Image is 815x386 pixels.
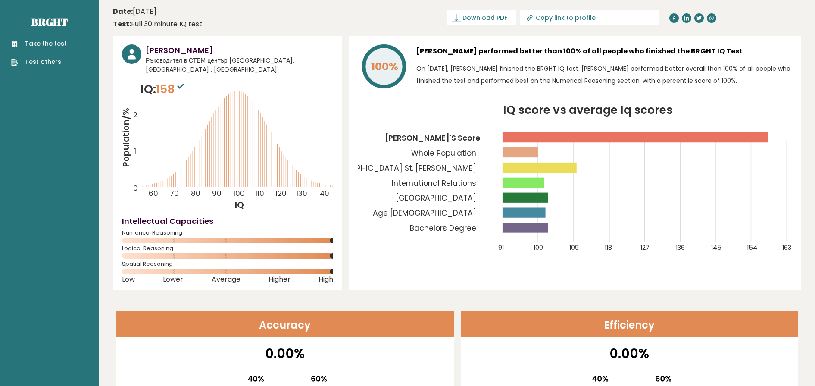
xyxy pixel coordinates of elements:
tspan: Population/% [120,108,132,167]
span: Logical Reasoning [122,247,333,250]
span: Spatial Reasoning [122,262,333,266]
tspan: Age [DEMOGRAPHIC_DATA] [373,208,476,218]
span: Ръководител в СТЕМ център [GEOGRAPHIC_DATA], [GEOGRAPHIC_DATA] , [GEOGRAPHIC_DATA] [146,56,333,74]
p: 0.00% [466,344,793,363]
p: 0.00% [122,344,448,363]
tspan: 100 [534,243,543,252]
b: Date: [113,6,133,16]
header: Accuracy [116,311,454,337]
tspan: 163 [782,243,791,252]
h4: Intellectual Capacities [122,215,333,227]
tspan: 140 [318,188,330,199]
tspan: 90 [212,188,222,199]
span: Low [122,278,135,281]
span: Average [212,278,240,281]
tspan: 145 [712,243,722,252]
tspan: 0 [133,183,138,194]
h3: [PERSON_NAME] [146,44,333,56]
span: High [319,278,333,281]
tspan: 118 [605,243,612,252]
tspan: 109 [569,243,579,252]
tspan: 120 [276,188,287,199]
span: Download PDF [462,13,507,22]
tspan: 100 [233,188,245,199]
span: Lower [163,278,183,281]
tspan: 70 [170,188,179,199]
tspan: 100% [371,59,398,74]
p: On [DATE], [PERSON_NAME] finished the BRGHT IQ test. [PERSON_NAME] performed better overall than ... [416,63,792,87]
header: Efficiency [461,311,798,337]
span: Higher [269,278,290,281]
tspan: Bachelors Degree [410,223,476,233]
span: Numerical Reasoning [122,231,333,235]
a: Take the test [11,39,67,48]
tspan: [GEOGRAPHIC_DATA] St. [PERSON_NAME] [322,163,476,173]
h3: [PERSON_NAME] performed better than 100% of all people who finished the BRGHT IQ Test [416,44,792,58]
a: Brght [31,15,68,29]
time: [DATE] [113,6,156,17]
tspan: 110 [255,188,264,199]
tspan: 91 [498,243,504,252]
tspan: [GEOGRAPHIC_DATA] [396,193,476,203]
tspan: IQ [235,199,244,211]
tspan: 154 [747,243,757,252]
tspan: 80 [191,188,201,199]
tspan: 130 [297,188,308,199]
tspan: 127 [640,243,650,252]
tspan: [PERSON_NAME]'S Score [385,133,480,143]
p: IQ: [141,81,186,98]
div: Full 30 minute IQ test [113,19,202,29]
b: Test: [113,19,131,29]
tspan: 1 [134,146,136,156]
tspan: 2 [133,110,137,120]
a: Test others [11,57,67,66]
tspan: Whole Population [411,148,476,158]
span: 158 [156,81,186,97]
tspan: 136 [676,243,685,252]
tspan: 60 [149,188,158,199]
tspan: IQ score vs average Iq scores [503,102,673,118]
tspan: International Relations [392,178,476,188]
a: Download PDF [447,10,516,25]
